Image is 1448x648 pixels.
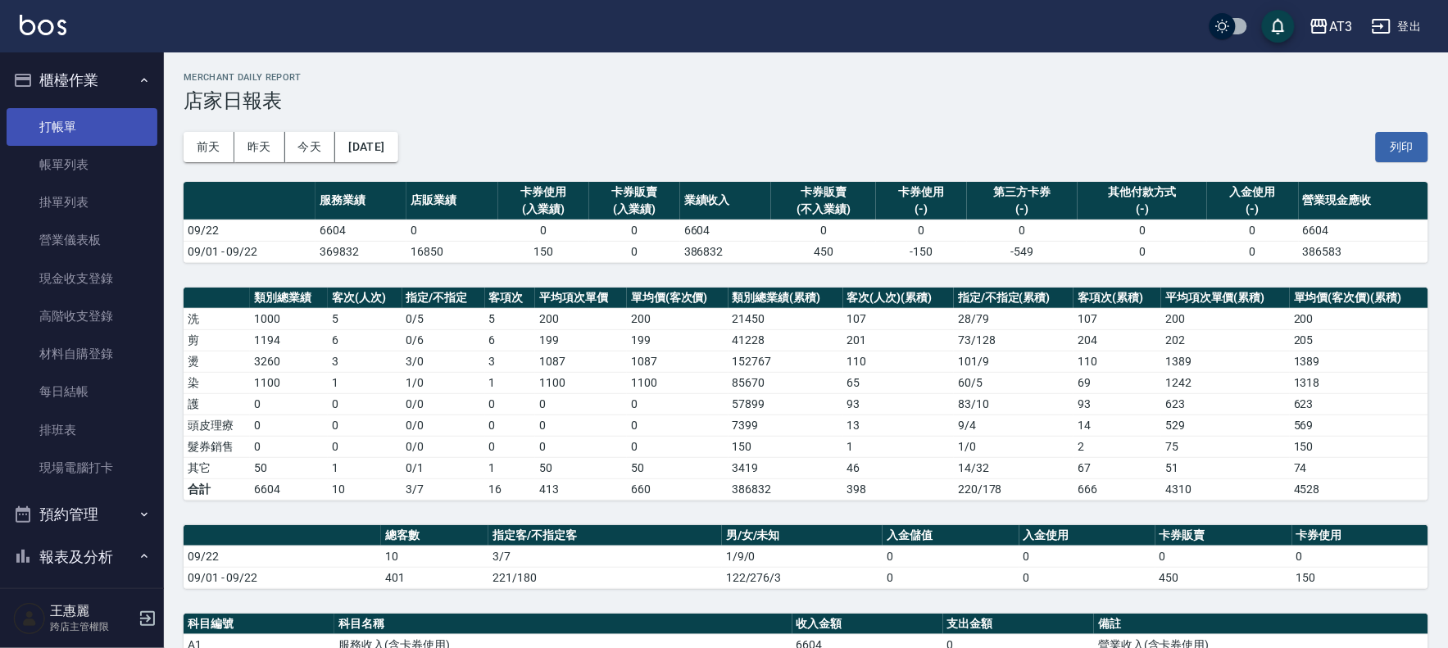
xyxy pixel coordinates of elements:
[1207,220,1298,241] td: 0
[1019,546,1155,567] td: 0
[880,201,963,218] div: (-)
[184,288,1428,501] table: a dense table
[485,436,536,457] td: 0
[184,546,381,567] td: 09/22
[250,393,328,415] td: 0
[7,297,157,335] a: 高階收支登錄
[1074,351,1161,372] td: 110
[883,525,1019,546] th: 入金儲值
[402,436,485,457] td: 0 / 0
[954,478,1074,500] td: 220/178
[954,308,1074,329] td: 28 / 79
[1290,393,1428,415] td: 623
[502,184,585,201] div: 卡券使用
[627,351,729,372] td: 1087
[184,132,234,162] button: 前天
[971,201,1074,218] div: (-)
[7,184,157,221] a: 掛單列表
[1155,546,1291,567] td: 0
[627,478,729,500] td: 660
[7,260,157,297] a: 現金收支登錄
[1155,525,1291,546] th: 卡券販賣
[843,393,954,415] td: 93
[954,372,1074,393] td: 60 / 5
[627,308,729,329] td: 200
[1262,10,1295,43] button: save
[7,146,157,184] a: 帳單列表
[250,372,328,393] td: 1100
[328,393,402,415] td: 0
[627,329,729,351] td: 199
[1299,220,1428,241] td: 6604
[943,614,1094,635] th: 支出金額
[285,132,336,162] button: 今天
[593,184,676,201] div: 卡券販賣
[7,493,157,536] button: 預約管理
[485,393,536,415] td: 0
[406,182,497,220] th: 店販業績
[1290,436,1428,457] td: 150
[402,329,485,351] td: 0 / 6
[729,308,843,329] td: 21450
[381,567,488,588] td: 401
[7,59,157,102] button: 櫃檯作業
[184,220,315,241] td: 09/22
[589,241,680,262] td: 0
[406,220,497,241] td: 0
[535,457,627,478] td: 50
[1074,308,1161,329] td: 107
[771,241,876,262] td: 450
[485,372,536,393] td: 1
[1074,457,1161,478] td: 67
[843,436,954,457] td: 1
[184,308,250,329] td: 洗
[627,288,729,309] th: 單均價(客次價)
[250,436,328,457] td: 0
[315,220,406,241] td: 6604
[954,351,1074,372] td: 101 / 9
[971,184,1074,201] div: 第三方卡券
[250,288,328,309] th: 類別總業績
[7,221,157,259] a: 營業儀表板
[1082,201,1203,218] div: (-)
[184,415,250,436] td: 頭皮理療
[627,372,729,393] td: 1100
[729,288,843,309] th: 類別總業績(累積)
[593,201,676,218] div: (入業績)
[954,415,1074,436] td: 9 / 4
[535,436,627,457] td: 0
[485,351,536,372] td: 3
[729,351,843,372] td: 152767
[1290,308,1428,329] td: 200
[680,220,771,241] td: 6604
[406,241,497,262] td: 16850
[328,308,402,329] td: 5
[402,393,485,415] td: 0 / 0
[485,415,536,436] td: 0
[954,457,1074,478] td: 14 / 32
[843,308,954,329] td: 107
[627,457,729,478] td: 50
[967,241,1078,262] td: -549
[843,372,954,393] td: 65
[328,478,402,500] td: 10
[1376,132,1428,162] button: 列印
[729,372,843,393] td: 85670
[1161,415,1290,436] td: 529
[843,329,954,351] td: 201
[729,393,843,415] td: 57899
[402,478,485,500] td: 3/7
[967,220,1078,241] td: 0
[883,546,1019,567] td: 0
[535,415,627,436] td: 0
[1290,372,1428,393] td: 1318
[328,372,402,393] td: 1
[250,457,328,478] td: 50
[402,372,485,393] td: 1 / 0
[381,525,488,546] th: 總客數
[184,182,1428,263] table: a dense table
[535,393,627,415] td: 0
[328,436,402,457] td: 0
[381,546,488,567] td: 10
[843,478,954,500] td: 398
